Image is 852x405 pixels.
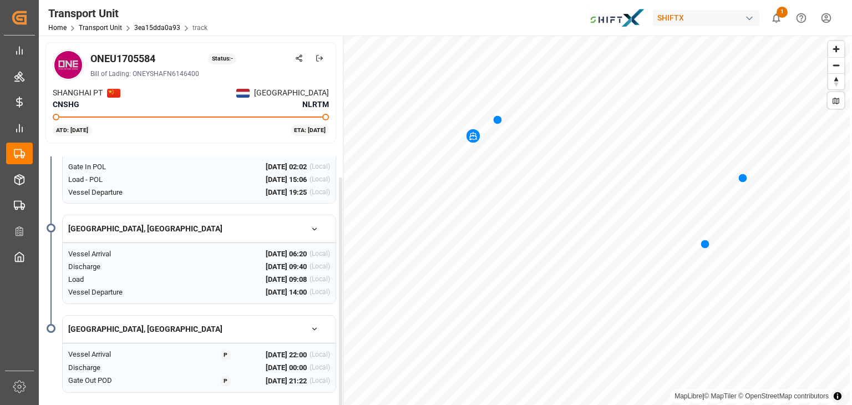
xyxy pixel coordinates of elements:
[107,89,120,98] img: Netherlands
[310,174,330,185] div: (Local)
[68,287,165,298] div: Vessel Departure
[310,187,330,198] div: (Local)
[310,261,330,272] div: (Local)
[266,174,307,185] span: [DATE] 15:06
[68,174,165,185] div: Load - POL
[68,362,165,373] div: Discharge
[704,392,736,400] a: © MapTiler
[68,375,165,387] div: Gate Out POD
[493,114,502,125] div: Map marker
[831,389,844,403] summary: Toggle attribution
[266,376,307,387] span: [DATE] 21:22
[63,219,336,239] button: [GEOGRAPHIC_DATA], [GEOGRAPHIC_DATA]
[90,69,329,79] div: Bill of Lading: ONEYSHAFN6146400
[310,362,330,373] div: (Local)
[63,320,336,339] button: [GEOGRAPHIC_DATA], [GEOGRAPHIC_DATA]
[828,41,844,57] button: Zoom in
[310,376,330,387] div: (Local)
[68,187,165,198] div: Vessel Departure
[209,349,243,361] button: P
[220,350,231,361] div: P
[789,6,814,31] button: Help Center
[310,274,330,285] div: (Local)
[674,392,702,400] a: MapLibre
[53,125,92,136] div: ATD: [DATE]
[466,129,480,143] div: Map marker
[68,261,165,272] div: Discharge
[266,161,307,173] span: [DATE] 02:02
[828,73,844,89] button: Reset bearing to north
[254,87,329,99] span: [GEOGRAPHIC_DATA]
[310,350,330,361] div: (Local)
[266,261,307,272] span: [DATE] 09:40
[266,287,307,298] span: [DATE] 14:00
[738,172,747,183] div: Map marker
[701,238,709,249] div: Map marker
[90,51,155,66] div: ONEU1705584
[54,51,82,79] img: Carrier Logo
[266,274,307,285] span: [DATE] 09:08
[220,376,231,387] div: P
[53,100,79,109] span: CNSHG
[777,7,788,18] span: 1
[209,375,243,387] button: P
[266,187,307,198] span: [DATE] 19:25
[68,161,165,173] div: Gate In POL
[310,249,330,260] div: (Local)
[48,5,207,22] div: Transport Unit
[266,362,307,373] span: [DATE] 00:00
[208,53,236,64] div: Status: -
[291,125,329,136] div: ETA: [DATE]
[48,24,67,32] a: Home
[653,10,759,26] div: SHIFTX
[310,287,330,298] div: (Local)
[674,391,829,402] div: |
[266,249,307,260] span: [DATE] 06:20
[53,87,103,99] span: SHANGHAI PT
[828,57,844,73] button: Zoom out
[590,8,645,28] img: Bildschirmfoto%202024-11-13%20um%2009.31.44.png_1731487080.png
[236,89,250,98] img: Netherlands
[68,249,165,260] div: Vessel Arrival
[764,6,789,31] button: show 1 new notifications
[68,274,165,285] div: Load
[134,24,180,32] a: 3ea15dda0a93
[738,392,829,400] a: © OpenStreetMap contributors
[310,161,330,173] div: (Local)
[68,349,165,361] div: Vessel Arrival
[302,99,329,110] span: NLRTM
[653,7,764,28] button: SHIFTX
[266,350,307,361] span: [DATE] 22:00
[79,24,122,32] a: Transport Unit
